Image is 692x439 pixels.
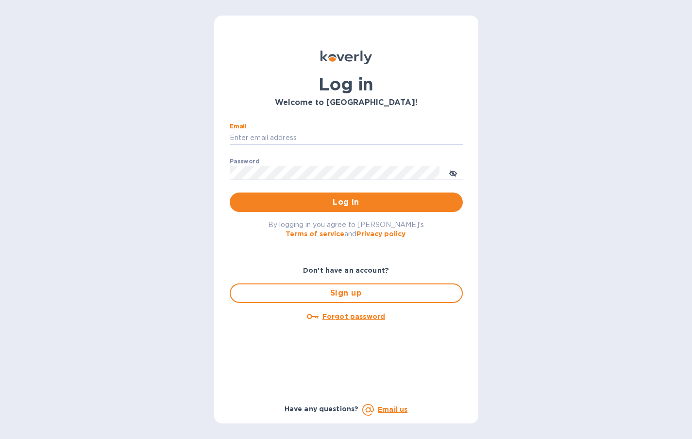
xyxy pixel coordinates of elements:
span: By logging in you agree to [PERSON_NAME]'s and . [268,221,424,238]
a: Email us [378,405,407,413]
a: Terms of service [286,230,344,238]
a: Privacy policy [356,230,405,238]
button: Sign up [230,283,463,303]
u: Forgot password [322,313,385,320]
label: Email [230,123,247,129]
b: Don't have an account? [303,266,389,274]
button: toggle password visibility [443,163,463,182]
span: Sign up [238,287,454,299]
h1: Log in [230,74,463,94]
h3: Welcome to [GEOGRAPHIC_DATA]! [230,98,463,107]
b: Have any questions? [285,405,359,413]
img: Koverly [321,51,372,64]
input: Enter email address [230,131,463,145]
button: Log in [230,193,463,212]
span: Log in [237,196,455,208]
label: Password [230,158,259,164]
